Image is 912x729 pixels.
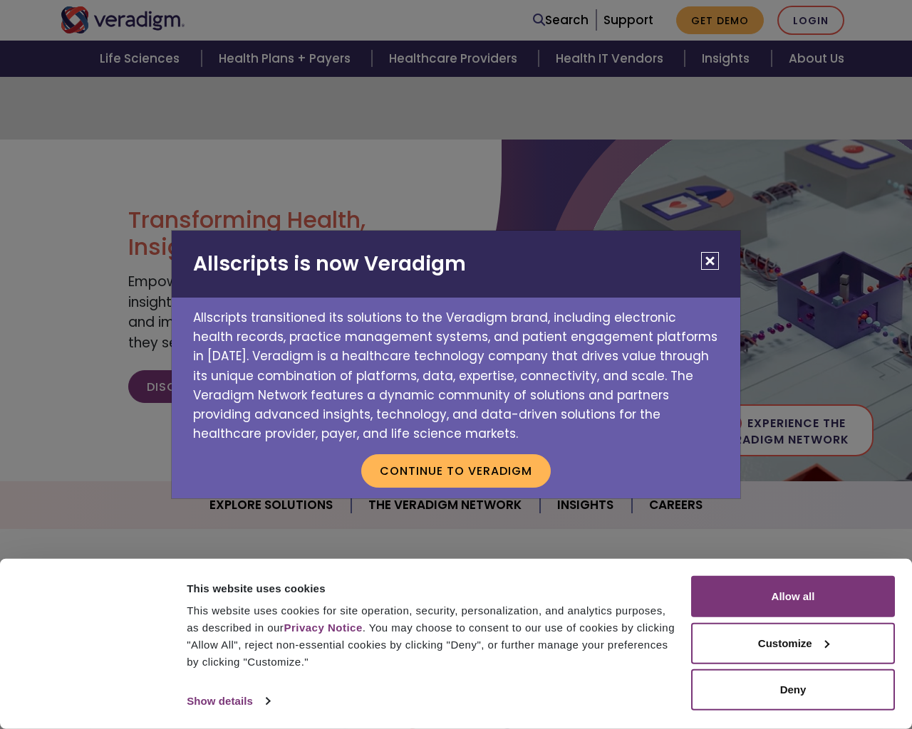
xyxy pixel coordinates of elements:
p: Allscripts transitioned its solutions to the Veradigm brand, including electronic health records,... [172,298,740,444]
button: Continue to Veradigm [361,454,551,487]
button: Customize [691,622,895,664]
button: Close [701,252,719,270]
button: Deny [691,669,895,710]
div: This website uses cookies [187,579,675,597]
button: Allow all [691,576,895,617]
div: This website uses cookies for site operation, security, personalization, and analytics purposes, ... [187,602,675,671]
a: Privacy Notice [284,622,362,634]
a: Show details [187,691,269,712]
h2: Allscripts is now Veradigm [172,231,740,298]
